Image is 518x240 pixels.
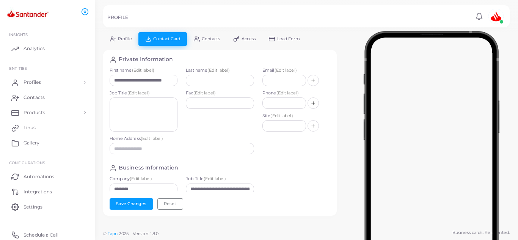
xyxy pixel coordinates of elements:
[141,136,163,141] span: (Edit label)
[186,176,254,182] label: Job Title
[186,90,254,96] label: Fax
[277,37,300,41] span: Lead Form
[119,56,173,63] h4: Private Information
[24,79,41,86] span: Profiles
[24,173,54,180] span: Automations
[110,67,178,74] label: First name
[204,176,226,181] span: (Edit label)
[130,176,152,181] span: (Edit label)
[118,37,132,41] span: Profile
[9,160,45,165] span: Configurations
[110,176,178,182] label: Company
[6,120,89,135] a: Links
[186,67,254,74] label: Last name
[119,231,128,237] span: 2025
[24,204,42,210] span: Settings
[193,90,216,96] span: (Edit label)
[24,109,45,116] span: Products
[110,136,254,142] label: Home Address
[108,231,119,236] a: Tapni
[6,90,89,105] a: Contacts
[7,7,49,21] img: logo
[9,66,27,71] span: ENTITIES
[6,105,89,120] a: Products
[262,67,331,74] label: Email
[6,75,89,90] a: Profiles
[6,169,89,184] a: Automations
[24,188,52,195] span: Integrations
[262,90,331,96] label: Phone
[6,199,89,214] a: Settings
[6,184,89,199] a: Integrations
[107,15,128,20] h5: PROFILE
[275,67,297,73] span: (Edit label)
[24,45,45,52] span: Analytics
[24,232,58,238] span: Schedule a Call
[132,67,154,73] span: (Edit label)
[157,198,183,210] button: Reset
[127,90,150,96] span: (Edit label)
[24,94,45,101] span: Contacts
[133,231,159,236] span: Version: 1.8.0
[202,37,220,41] span: Contacts
[153,37,180,41] span: Contact Card
[270,113,293,118] span: (Edit label)
[24,124,36,131] span: Links
[6,135,89,151] a: Gallery
[24,140,39,146] span: Gallery
[9,32,28,37] span: INSIGHTS
[262,113,331,119] label: Site
[276,90,299,96] span: (Edit label)
[110,90,178,96] label: Job Title
[207,67,230,73] span: (Edit label)
[242,37,256,41] span: Access
[110,198,153,210] button: Save Changes
[103,231,159,237] span: ©
[119,165,178,172] h4: Business Information
[6,41,89,56] a: Analytics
